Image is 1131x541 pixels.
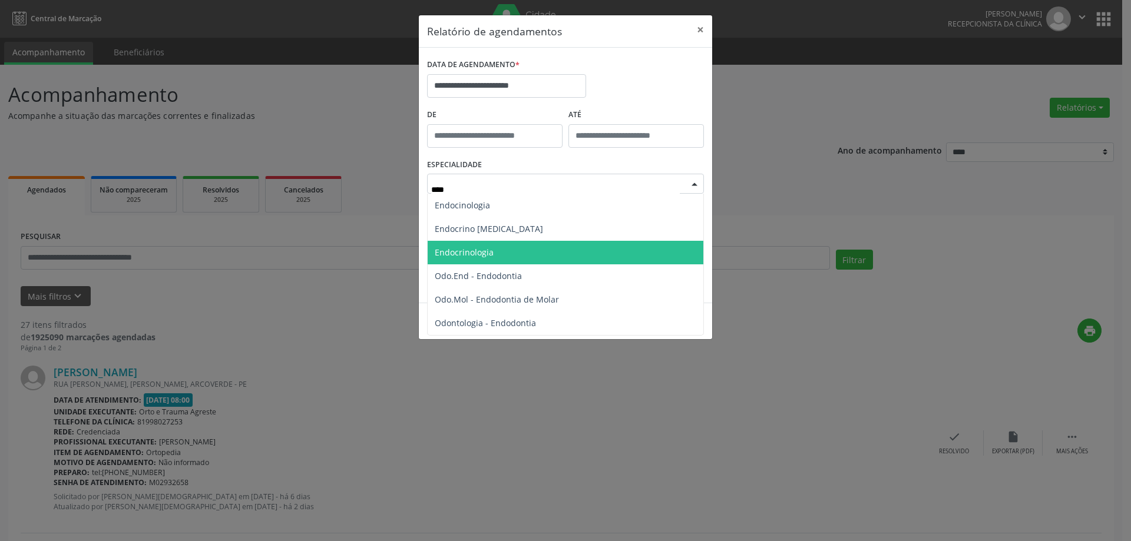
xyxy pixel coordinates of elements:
[427,24,562,39] h5: Relatório de agendamentos
[435,200,490,211] span: Endocinologia
[568,106,704,124] label: ATÉ
[435,247,494,258] span: Endocrinologia
[427,156,482,174] label: ESPECIALIDADE
[435,294,559,305] span: Odo.Mol - Endodontia de Molar
[435,270,522,281] span: Odo.End - Endodontia
[427,106,563,124] label: De
[435,317,536,328] span: Odontologia - Endodontia
[435,223,543,234] span: Endocrino [MEDICAL_DATA]
[689,15,712,44] button: Close
[427,56,520,74] label: DATA DE AGENDAMENTO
